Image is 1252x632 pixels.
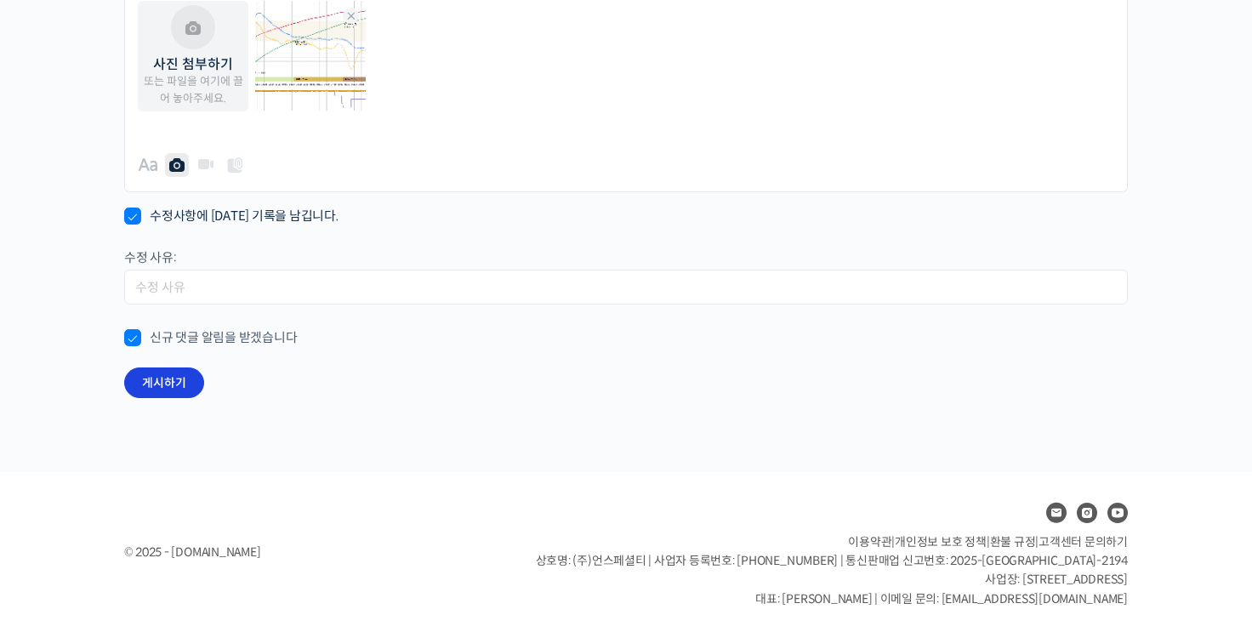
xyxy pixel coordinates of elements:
button: 사진 첨부하기또는 파일을 여기에 끌어 놓아주세요. [142,5,244,106]
button: 게시하기 [124,367,204,398]
a: 대화 [112,491,219,533]
span: 대화 [156,517,176,531]
a: 환불 규정 [990,534,1036,549]
a: Remove file [343,8,359,24]
label: 수정 사유: [124,250,177,265]
label: 신규 댓글 알림을 받겠습니다 [124,329,297,346]
span: 고객센터 문의하기 [1039,534,1128,549]
a: 설정 [219,491,327,533]
a: 이용약관 [848,534,891,549]
strong: 사진 첨부하기 [142,58,244,71]
div: © 2025 - [DOMAIN_NAME] [124,541,493,564]
a: 홈 [5,491,112,533]
span: 설정 [263,516,283,530]
p: | | | 상호명: (주)언스페셜티 | 사업자 등록번호: [PHONE_NUMBER] | 통신판매업 신고번호: 2025-[GEOGRAPHIC_DATA]-2194 사업장: [ST... [536,532,1128,609]
span: 홈 [54,516,64,530]
label: 수정사항에 [DATE] 기록을 남깁니다. [124,208,339,225]
img: 프로파일.png [255,1,366,111]
input: 수정 사유 [124,270,1128,305]
a: 개인정보 보호 정책 [895,534,987,549]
